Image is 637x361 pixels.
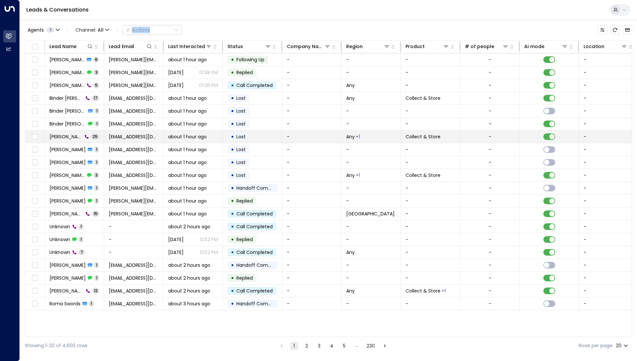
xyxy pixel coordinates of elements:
[49,300,80,307] span: Roma Swords
[489,236,491,243] div: -
[95,121,99,126] span: 1
[489,249,491,256] div: -
[489,69,491,76] div: -
[231,80,234,91] div: •
[31,210,39,218] span: Toggle select row
[282,53,342,66] td: -
[282,272,342,284] td: -
[49,42,76,50] div: Lead Name
[236,288,273,294] span: Call Completed
[25,342,87,349] div: Showing 1-20 of 4,600 rows
[199,69,218,76] p: 01:38 PM
[236,82,273,89] span: Call Completed
[49,172,85,179] span: Lucille Morris
[342,66,401,79] td: -
[31,81,39,90] span: Toggle select row
[49,159,86,166] span: Lucille Morris
[79,224,83,229] span: 1
[401,246,460,259] td: -
[109,108,159,114] span: binder7@googlemail.com
[282,169,342,181] td: -
[31,261,39,269] span: Toggle select row
[282,143,342,156] td: -
[109,300,159,307] span: romaswords@googlemail.com
[109,133,159,140] span: lucillemorris.ot@gmail.com
[489,172,491,179] div: -
[401,53,460,66] td: -
[31,274,39,282] span: Toggle select row
[406,95,440,101] span: Collect & Store
[303,342,311,350] button: Go to page 2
[346,42,363,50] div: Region
[489,82,491,89] div: -
[236,300,283,307] span: Handoff Completed
[401,233,460,246] td: -
[406,42,425,50] div: Product
[231,285,234,296] div: •
[168,185,207,191] span: about 1 hour ago
[168,198,207,204] span: about 1 hour ago
[31,236,39,244] span: Toggle select row
[236,275,253,281] span: Replied
[168,56,207,63] span: about 1 hour ago
[342,297,401,310] td: -
[401,297,460,310] td: -
[236,146,246,153] span: Lost
[282,156,342,169] td: -
[109,198,159,204] span: Lisa.Barnard@iln.co.uk
[31,300,39,308] span: Toggle select row
[49,82,85,89] span: Sean Bassey
[465,42,494,50] div: # of people
[231,195,234,207] div: •
[73,25,112,35] span: Channel:
[328,342,336,350] button: Go to page 4
[46,27,54,33] span: 1
[282,182,342,194] td: -
[168,121,207,127] span: about 1 hour ago
[79,236,83,242] span: 1
[168,210,207,217] span: about 1 hour ago
[236,249,273,256] span: Call Completed
[123,25,182,35] button: Actions
[489,133,491,140] div: -
[49,69,85,76] span: Sean Bassey
[465,42,509,50] div: # of people
[168,300,210,307] span: about 3 hours ago
[228,42,243,50] div: Status
[282,92,342,104] td: -
[623,25,632,35] button: Archived Leads
[489,223,491,230] div: -
[109,121,159,127] span: binder7@googlemail.com
[236,108,246,114] span: Lost
[49,198,86,204] span: Lisa Barnard
[401,272,460,284] td: -
[353,342,361,350] div: …
[584,42,627,50] div: Location
[168,223,210,230] span: about 2 hours ago
[49,95,83,101] span: Binder D'Songe
[49,56,85,63] span: Sean Bassey
[168,146,207,153] span: about 1 hour ago
[31,223,39,231] span: Toggle select row
[401,220,460,233] td: -
[49,121,86,127] span: Binder D'Songe
[168,108,207,114] span: about 1 hour ago
[401,66,460,79] td: -
[342,272,401,284] td: -
[282,297,342,310] td: -
[282,233,342,246] td: -
[109,56,159,63] span: Shaan@kouo.io
[93,82,99,88] span: 5
[489,262,491,268] div: -
[342,143,401,156] td: -
[342,233,401,246] td: -
[489,159,491,166] div: -
[340,342,348,350] button: Go to page 5
[342,195,401,207] td: -
[109,69,159,76] span: Shaan@kouo.io
[28,28,44,32] span: Agents
[231,157,234,168] div: •
[168,82,184,89] span: Sep 21, 2025
[401,259,460,271] td: -
[31,69,39,77] span: Toggle select row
